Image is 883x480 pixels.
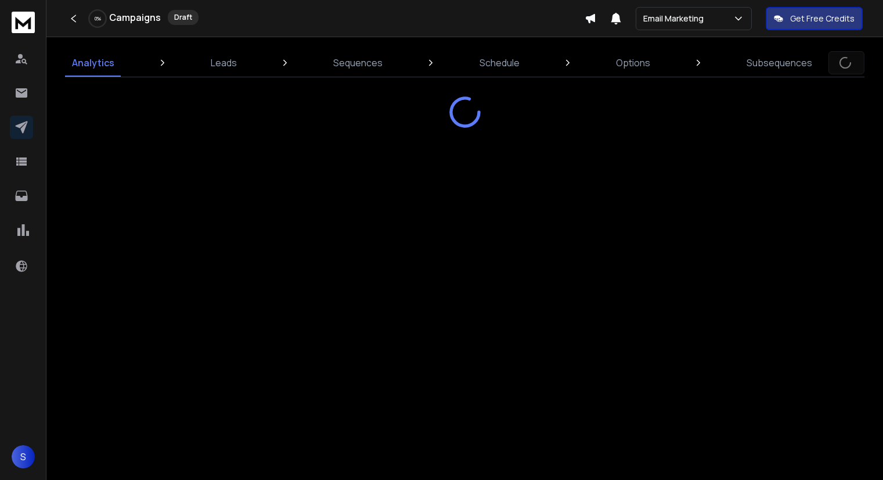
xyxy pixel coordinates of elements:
p: Options [616,56,650,70]
p: Schedule [480,56,520,70]
p: Get Free Credits [790,13,855,24]
h1: Campaigns [109,10,161,24]
p: Subsequences [747,56,812,70]
button: S [12,445,35,468]
a: Schedule [473,49,527,77]
div: Draft [168,10,199,25]
a: Analytics [65,49,121,77]
p: 0 % [95,15,101,22]
p: Email Marketing [643,13,708,24]
a: Sequences [326,49,390,77]
p: Leads [211,56,237,70]
p: Analytics [72,56,114,70]
a: Leads [204,49,244,77]
p: Sequences [333,56,383,70]
a: Options [609,49,657,77]
a: Subsequences [740,49,819,77]
button: Get Free Credits [766,7,863,30]
img: logo [12,12,35,33]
